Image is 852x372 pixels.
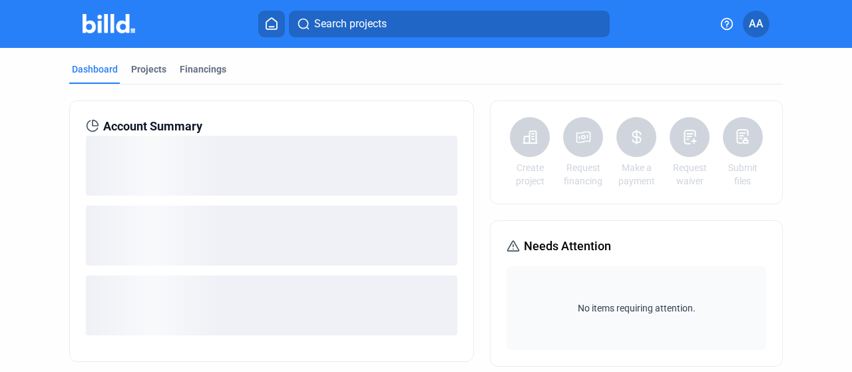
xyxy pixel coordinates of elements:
[72,63,118,76] div: Dashboard
[524,237,611,256] span: Needs Attention
[749,16,763,32] span: AA
[613,161,660,188] a: Make a payment
[314,16,387,32] span: Search projects
[86,136,457,196] div: loading
[666,161,713,188] a: Request waiver
[86,206,457,266] div: loading
[83,14,135,33] img: Billd Company Logo
[720,161,766,188] a: Submit files
[180,63,226,76] div: Financings
[507,161,553,188] a: Create project
[103,117,202,136] span: Account Summary
[131,63,166,76] div: Projects
[86,276,457,335] div: loading
[289,11,610,37] button: Search projects
[560,161,606,188] a: Request financing
[743,11,769,37] button: AA
[512,301,761,315] span: No items requiring attention.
